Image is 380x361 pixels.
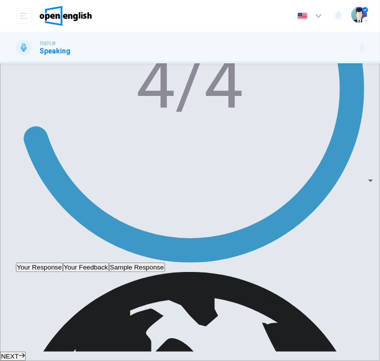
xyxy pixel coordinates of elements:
[16,263,63,272] button: Your Response
[296,12,309,20] img: en
[40,47,70,55] h1: Speaking
[1,353,19,360] span: NEXT
[40,40,55,47] span: TOEFL®
[16,263,364,272] div: basic tabs example
[137,43,244,124] text: 4/4
[16,8,32,24] button: open mobile menu
[351,7,367,23] img: Profile picture
[109,263,165,272] button: Sample Response
[63,263,109,272] button: Your Feedback
[40,6,92,26] img: OpenEnglish logo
